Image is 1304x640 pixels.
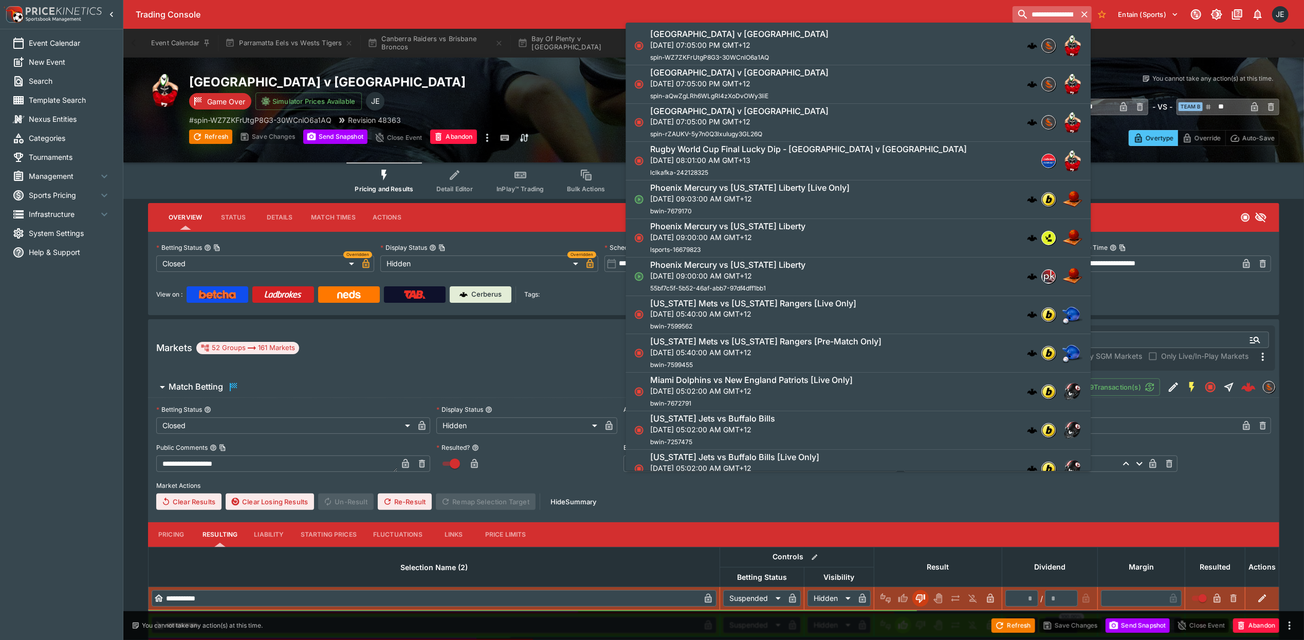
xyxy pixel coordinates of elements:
[1255,211,1267,224] svg: Hidden
[1066,378,1160,396] button: 55469Transaction(s)
[634,41,644,51] svg: Closed
[29,209,98,220] span: Infrastructure
[650,78,829,89] p: [DATE] 07:05:00 PM GMT+12
[1027,464,1037,474] div: cerberus
[1041,192,1056,207] div: bwin
[1041,307,1056,322] div: bwin
[1027,233,1037,243] img: logo-cerberus.svg
[1062,228,1082,248] img: basketball.png
[650,106,829,117] h6: [GEOGRAPHIC_DATA] v [GEOGRAPHIC_DATA]
[264,290,302,299] img: Ladbrokes
[438,244,446,251] button: Copy To Clipboard
[1042,270,1055,283] img: pricekinetics.png
[650,130,762,138] span: spin-rZAUKV-5y7n0Q3lxuIugy3GL26Q
[1002,547,1098,587] th: Dividend
[1272,6,1289,23] div: James Edlin
[204,244,211,251] button: Betting StatusCopy To Clipboard
[136,9,1008,20] div: Trading Console
[156,493,222,510] button: Clear Results
[156,478,1271,493] label: Market Actions
[1241,380,1256,394] div: f5f5c430-d5da-4e5c-8677-33d8b9064247
[3,4,24,25] img: PriceKinetics Logo
[199,290,236,299] img: Betcha
[1201,378,1220,396] button: Closed
[650,386,853,396] p: [DATE] 05:02:00 AM GMT+12
[1106,618,1170,633] button: Send Snapshot
[219,29,359,58] button: Parramatta Eels vs Wests Tigers
[650,246,701,253] span: lsports-16679823
[303,205,364,230] button: Match Times
[912,590,929,607] button: Lose
[436,417,600,434] div: Hidden
[364,205,410,230] button: Actions
[634,79,644,89] svg: Closed
[477,522,535,547] button: Price Limits
[29,95,111,105] span: Template Search
[1233,618,1279,633] button: Abandon
[634,271,644,282] svg: Open
[634,425,644,435] svg: Closed
[1233,619,1279,630] span: Mark an event as closed and abandoned.
[877,590,894,607] button: Not Set
[1119,244,1126,251] button: Copy To Clipboard
[650,207,692,215] span: bwin-7679170
[524,286,540,303] label: Tags:
[650,399,691,407] span: bwin-7672791
[650,308,856,319] p: [DATE] 05:40:00 AM GMT+12
[200,342,295,354] div: 52 Groups 161 Markets
[430,130,476,144] button: Abandon
[726,571,798,583] span: Betting Status
[436,185,473,193] span: Detail Editor
[436,405,483,414] p: Display Status
[378,493,432,510] button: Re-Result
[460,290,468,299] img: Cerberus
[404,290,426,299] img: TabNZ
[650,40,829,50] p: [DATE] 07:05:00 PM GMT+12
[1129,130,1178,146] button: Overtype
[148,377,1066,397] button: Match Betting
[26,7,102,15] img: PriceKinetics
[1195,133,1221,143] p: Override
[1041,115,1056,130] div: sportingsolutions
[1042,308,1055,321] img: bwin.png
[1161,351,1248,361] span: Only Live/In-Play Markets
[650,452,819,463] h6: [US_STATE] Jets vs Buffalo Bills [Live Only]
[1042,154,1055,168] img: lclkafka.png
[991,618,1035,633] button: Refresh
[650,67,829,78] h6: [GEOGRAPHIC_DATA] v [GEOGRAPHIC_DATA]
[650,155,967,166] p: [DATE] 08:01:00 AM GMT+13
[1027,79,1037,89] img: logo-cerberus.svg
[256,205,303,230] button: Details
[650,413,775,424] h6: [US_STATE] Jets vs Buffalo Bills
[1152,101,1172,112] h6: - VS -
[207,96,245,107] p: Game Over
[29,228,111,239] span: System Settings
[292,522,365,547] button: Starting Prices
[511,29,659,58] button: Bay Of Plenty v [GEOGRAPHIC_DATA]
[1013,6,1077,23] input: search
[1238,377,1259,397] a: f5f5c430-d5da-4e5c-8677-33d8b9064247
[1042,424,1055,437] img: bwin.png
[1062,459,1082,479] img: american_football.png
[1027,348,1037,358] div: cerberus
[1041,346,1056,360] div: bwin
[1041,462,1056,476] div: bwin
[1041,423,1056,437] div: bwin
[145,29,217,58] button: Event Calendar
[346,162,1080,199] div: Event type filters
[194,522,246,547] button: Resulting
[634,387,644,397] svg: Closed
[1027,309,1037,320] img: logo-cerberus.svg
[26,17,81,22] img: Sportsbook Management
[650,116,829,127] p: [DATE] 07:05:00 PM GMT+12
[650,232,805,243] p: [DATE] 09:00:00 AM GMT+12
[210,205,256,230] button: Status
[720,547,874,567] th: Controls
[1041,77,1056,92] div: sportingsolutions
[1164,378,1183,396] button: Edit Detail
[450,286,511,303] a: Cerberus
[213,244,221,251] button: Copy To Clipboard
[1041,385,1056,399] div: bwin
[1098,547,1185,587] th: Margin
